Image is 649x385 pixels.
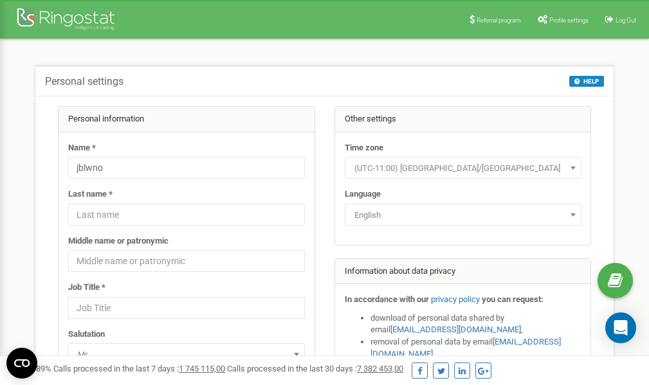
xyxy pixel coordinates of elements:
[73,346,300,364] span: Mr.
[68,142,96,154] label: Name *
[45,76,123,87] h5: Personal settings
[357,364,403,373] u: 7 382 453,00
[349,206,577,224] span: English
[345,188,381,201] label: Language
[6,348,37,379] button: Open CMP widget
[431,294,480,304] a: privacy policy
[370,336,581,360] li: removal of personal data by email ,
[68,157,305,179] input: Name
[227,364,403,373] span: Calls processed in the last 30 days :
[345,157,581,179] span: (UTC-11:00) Pacific/Midway
[616,17,636,24] span: Log Out
[179,364,225,373] u: 1 745 115,00
[390,325,521,334] a: [EMAIL_ADDRESS][DOMAIN_NAME]
[335,259,591,285] div: Information about data privacy
[68,328,105,341] label: Salutation
[549,17,589,24] span: Profile settings
[53,364,225,373] span: Calls processed in the last 7 days :
[482,294,544,304] strong: you can request:
[68,250,305,272] input: Middle name or patronymic
[349,159,577,177] span: (UTC-11:00) Pacific/Midway
[68,204,305,226] input: Last name
[68,235,169,247] label: Middle name or patronymic
[569,76,604,87] button: HELP
[345,204,581,226] span: English
[68,343,305,365] span: Mr.
[345,142,383,154] label: Time zone
[370,312,581,336] li: download of personal data shared by email ,
[68,188,113,201] label: Last name *
[335,107,591,132] div: Other settings
[68,282,105,294] label: Job Title *
[605,312,636,343] div: Open Intercom Messenger
[59,107,315,132] div: Personal information
[345,294,429,304] strong: In accordance with our
[477,17,521,24] span: Referral program
[68,297,305,319] input: Job Title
